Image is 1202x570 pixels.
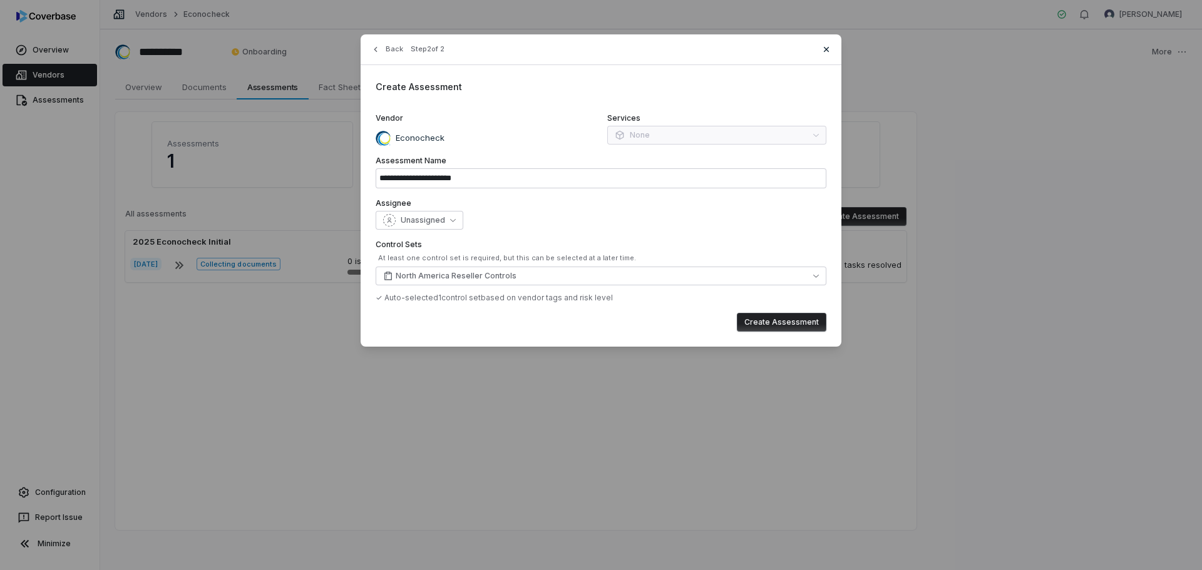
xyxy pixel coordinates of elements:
[378,253,826,263] div: At least one control set is required, but this can be selected at a later time.
[376,81,462,92] span: Create Assessment
[376,240,826,250] label: Control Sets
[396,271,516,281] span: North America Reseller Controls
[376,293,826,303] div: ✓ Auto-selected 1 control set based on vendor tags and risk level
[376,113,403,123] span: Vendor
[401,215,445,225] span: Unassigned
[391,132,444,145] p: Econocheck
[607,113,826,123] label: Services
[367,38,407,61] button: Back
[376,156,826,166] label: Assessment Name
[376,198,826,208] label: Assignee
[411,44,444,54] span: Step 2 of 2
[737,313,826,332] button: Create Assessment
